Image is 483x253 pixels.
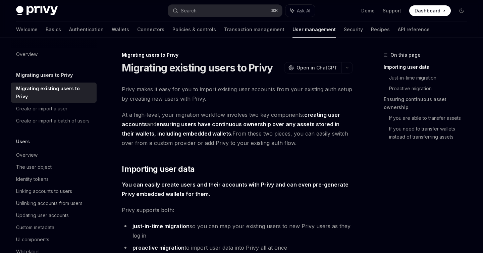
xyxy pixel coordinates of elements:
a: Demo [361,7,375,14]
a: Welcome [16,21,38,38]
div: Overview [16,151,38,159]
a: Migrating existing users to Privy [11,83,97,103]
a: Overview [11,48,97,60]
a: Importing user data [384,62,472,72]
a: User management [292,21,336,38]
span: Dashboard [415,7,440,14]
a: If you need to transfer wallets instead of transferring assets [389,123,472,142]
a: Dashboard [409,5,451,16]
a: Identity tokens [11,173,97,185]
h1: Migrating existing users to Privy [122,62,273,74]
a: Custom metadata [11,221,97,234]
button: Toggle dark mode [456,5,467,16]
button: Ask AI [285,5,315,17]
div: Updating user accounts [16,211,69,219]
a: Linking accounts to users [11,185,97,197]
div: Linking accounts to users [16,187,72,195]
a: Proactive migration [389,83,472,94]
div: Create or import a batch of users [16,117,90,125]
h5: Migrating users to Privy [16,71,73,79]
span: Importing user data [122,164,195,174]
div: Migrating existing users to Privy [16,85,93,101]
a: Security [344,21,363,38]
div: Search... [181,7,200,15]
a: Basics [46,21,61,38]
a: Create or import a batch of users [11,115,97,127]
img: dark logo [16,6,58,15]
a: API reference [398,21,430,38]
div: Identity tokens [16,175,49,183]
a: Support [383,7,401,14]
a: Recipes [371,21,390,38]
a: Overview [11,149,97,161]
div: Custom metadata [16,223,54,232]
li: to import user data into Privy all at once [122,243,353,252]
button: Open in ChatGPT [284,62,341,73]
button: Search...⌘K [168,5,282,17]
div: Unlinking accounts from users [16,199,83,207]
span: Privy supports both: [122,205,353,215]
li: so you can map your existing users to new Privy users as they log in [122,221,353,240]
a: Wallets [112,21,129,38]
a: The user object [11,161,97,173]
div: Overview [16,50,38,58]
a: Authentication [69,21,104,38]
span: On this page [390,51,421,59]
div: Create or import a user [16,105,67,113]
div: The user object [16,163,52,171]
a: If you are able to transfer assets [389,113,472,123]
span: Privy makes it easy for you to import existing user accounts from your existing auth setup by cre... [122,85,353,103]
strong: You can easily create users and their accounts with Privy and can even pre-generate Privy embedde... [122,181,348,197]
a: Unlinking accounts from users [11,197,97,209]
a: just-in-time migration [132,223,190,230]
strong: ensuring users have continuous ownership over any assets stored in their wallets, including embed... [122,121,339,137]
div: Migrating users to Privy [122,52,353,58]
a: proactive migration [132,244,184,251]
a: Create or import a user [11,103,97,115]
span: Open in ChatGPT [297,64,337,71]
h5: Users [16,138,30,146]
a: Updating user accounts [11,209,97,221]
a: Policies & controls [172,21,216,38]
a: Ensuring continuous asset ownership [384,94,472,113]
a: Just-in-time migration [389,72,472,83]
a: UI components [11,234,97,246]
span: ⌘ K [271,8,278,13]
span: At a high-level, your migration workflow involves two key components: and From these two pieces, ... [122,110,353,148]
a: Connectors [137,21,164,38]
div: UI components [16,236,49,244]
span: Ask AI [297,7,310,14]
a: Transaction management [224,21,284,38]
